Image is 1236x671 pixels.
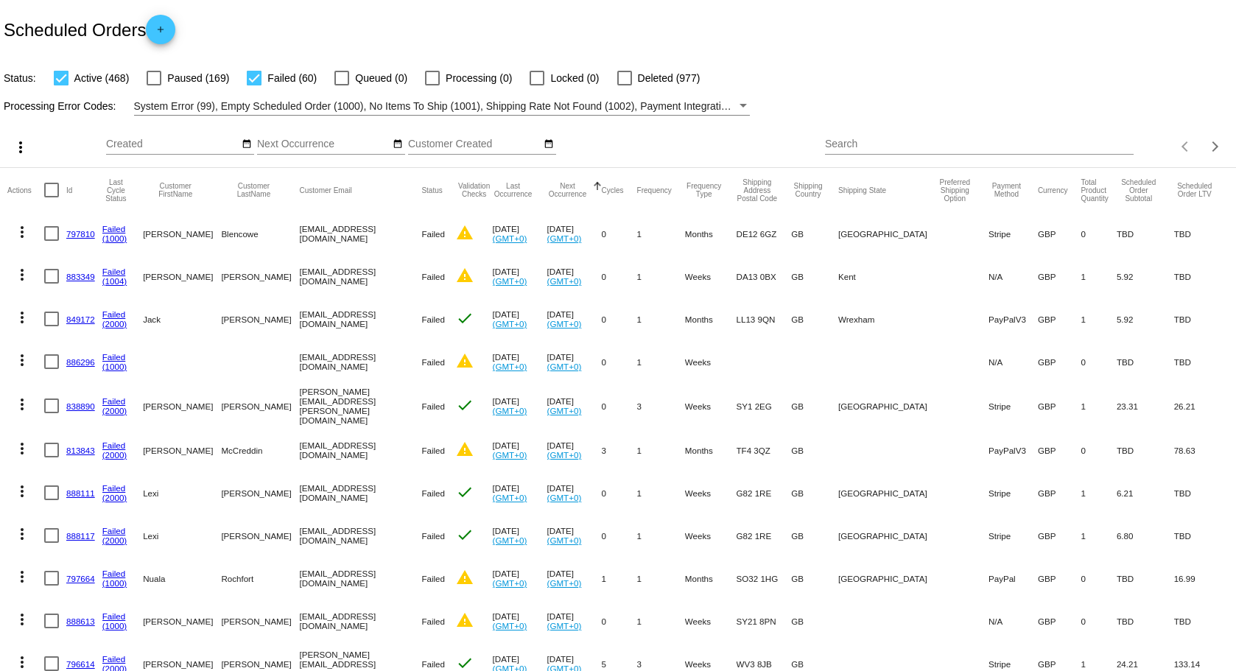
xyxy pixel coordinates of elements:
[1117,212,1174,255] mat-cell: TBD
[1174,600,1229,642] mat-cell: TBD
[685,298,737,340] mat-cell: Months
[102,406,127,415] a: (2000)
[493,535,527,545] a: (GMT+0)
[102,224,126,233] a: Failed
[547,450,582,460] a: (GMT+0)
[838,557,935,600] mat-cell: [GEOGRAPHIC_DATA]
[547,362,582,371] a: (GMT+0)
[66,272,95,281] a: 883349
[421,272,445,281] span: Failed
[102,483,126,493] a: Failed
[493,578,527,588] a: (GMT+0)
[13,266,31,284] mat-icon: more_vert
[791,212,838,255] mat-cell: GB
[1174,212,1229,255] mat-cell: TBD
[547,383,602,429] mat-cell: [DATE]
[1174,557,1229,600] mat-cell: 16.99
[102,450,127,460] a: (2000)
[602,255,637,298] mat-cell: 0
[12,138,29,156] mat-icon: more_vert
[257,138,390,150] input: Next Occurrence
[143,471,221,514] mat-cell: Lexi
[1117,178,1161,203] button: Change sorting for Subtotal
[66,574,95,583] a: 797664
[4,72,36,84] span: Status:
[685,212,737,255] mat-cell: Months
[167,69,229,87] span: Paused (169)
[791,298,838,340] mat-cell: GB
[493,493,527,502] a: (GMT+0)
[102,621,127,630] a: (1000)
[300,255,422,298] mat-cell: [EMAIL_ADDRESS][DOMAIN_NAME]
[1081,557,1116,600] mat-cell: 0
[102,362,127,371] a: (1000)
[1117,383,1174,429] mat-cell: 23.31
[143,557,221,600] mat-cell: Nuala
[106,138,239,150] input: Created
[1038,471,1081,514] mat-cell: GBP
[102,535,127,545] a: (2000)
[300,429,422,471] mat-cell: [EMAIL_ADDRESS][DOMAIN_NAME]
[602,600,637,642] mat-cell: 0
[102,654,126,664] a: Failed
[456,611,474,629] mat-icon: warning
[637,212,685,255] mat-cell: 1
[300,600,422,642] mat-cell: [EMAIL_ADDRESS][DOMAIN_NAME]
[791,429,838,471] mat-cell: GB
[1117,600,1174,642] mat-cell: TBD
[737,383,792,429] mat-cell: SY1 2EG
[456,168,493,212] mat-header-cell: Validation Checks
[547,276,582,286] a: (GMT+0)
[638,69,700,87] span: Deleted (977)
[602,557,637,600] mat-cell: 1
[393,138,403,150] mat-icon: date_range
[1174,182,1215,198] button: Change sorting for LifetimeValue
[1038,298,1081,340] mat-cell: GBP
[791,255,838,298] mat-cell: GB
[13,351,31,369] mat-icon: more_vert
[143,383,221,429] mat-cell: [PERSON_NAME]
[1081,514,1116,557] mat-cell: 1
[1174,429,1229,471] mat-cell: 78.63
[456,569,474,586] mat-icon: warning
[637,383,685,429] mat-cell: 3
[1038,600,1081,642] mat-cell: GBP
[421,488,445,498] span: Failed
[1038,429,1081,471] mat-cell: GBP
[825,138,1133,150] input: Search
[791,600,838,642] mat-cell: GB
[935,178,975,203] button: Change sorting for PreferredShippingOption
[13,653,31,671] mat-icon: more_vert
[838,471,935,514] mat-cell: [GEOGRAPHIC_DATA]
[838,298,935,340] mat-cell: Wrexham
[102,611,126,621] a: Failed
[102,440,126,450] a: Failed
[143,255,221,298] mat-cell: [PERSON_NAME]
[737,212,792,255] mat-cell: DE12 6GZ
[102,493,127,502] a: (2000)
[602,514,637,557] mat-cell: 0
[989,514,1038,557] mat-cell: Stripe
[737,298,792,340] mat-cell: LL13 9QN
[547,557,602,600] mat-cell: [DATE]
[143,514,221,557] mat-cell: Lexi
[547,340,602,383] mat-cell: [DATE]
[1081,340,1116,383] mat-cell: 0
[456,267,474,284] mat-icon: warning
[637,557,685,600] mat-cell: 1
[13,611,31,628] mat-icon: more_vert
[408,138,541,150] input: Customer Created
[493,471,547,514] mat-cell: [DATE]
[791,471,838,514] mat-cell: GB
[685,471,737,514] mat-cell: Weeks
[300,471,422,514] mat-cell: [EMAIL_ADDRESS][DOMAIN_NAME]
[421,531,445,541] span: Failed
[989,557,1038,600] mat-cell: PayPal
[685,182,723,198] button: Change sorting for FrequencyType
[300,514,422,557] mat-cell: [EMAIL_ADDRESS][DOMAIN_NAME]
[602,429,637,471] mat-cell: 3
[1038,557,1081,600] mat-cell: GBP
[456,396,474,414] mat-icon: check
[493,557,547,600] mat-cell: [DATE]
[989,340,1038,383] mat-cell: N/A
